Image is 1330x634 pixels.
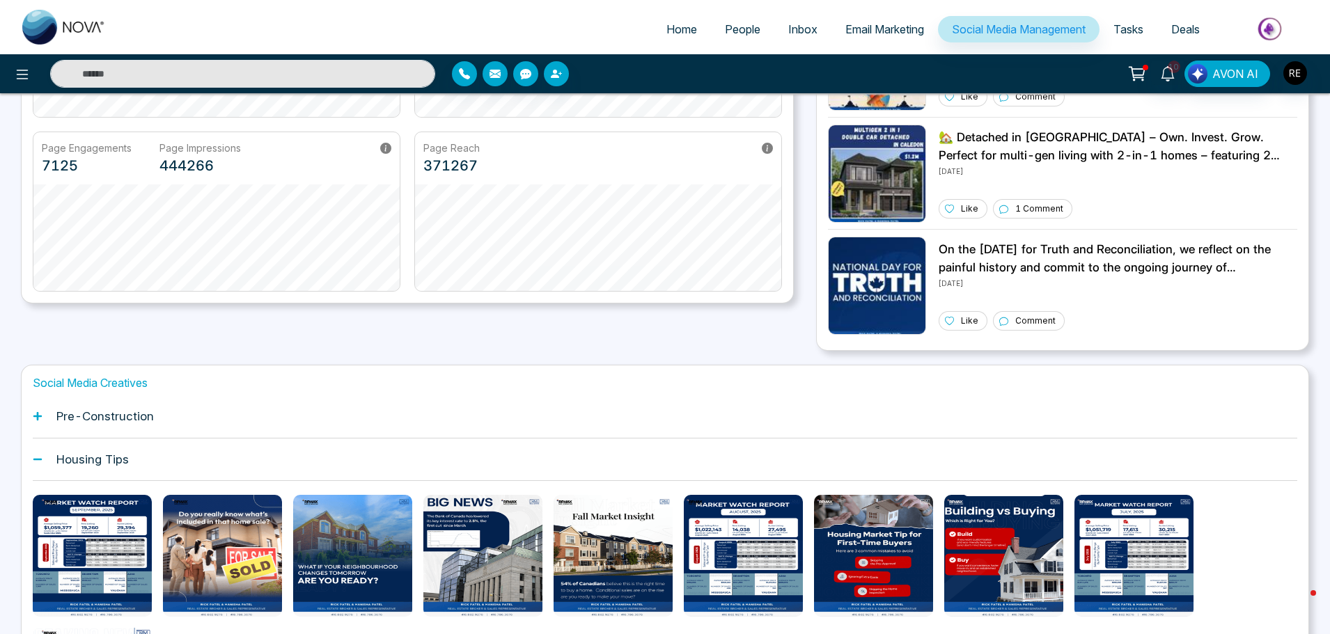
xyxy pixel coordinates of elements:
[1221,13,1322,45] img: Market-place.gif
[725,22,760,36] span: People
[961,315,978,327] p: Like
[1151,61,1184,85] a: 10
[1283,61,1307,85] img: User Avatar
[711,16,774,42] a: People
[56,452,129,466] h1: Housing Tips
[1212,65,1258,82] span: AVON AI
[828,237,926,335] img: Unable to load img.
[42,155,132,176] p: 7125
[961,203,978,215] p: Like
[1157,16,1214,42] a: Deals
[952,22,1086,36] span: Social Media Management
[1188,64,1207,84] img: Lead Flow
[939,129,1297,164] p: 🏡 Detached in [GEOGRAPHIC_DATA] – Own. Invest. Grow. Perfect for multi-gen living with 2-in-1 hom...
[1015,90,1056,103] p: Comment
[939,164,1297,177] p: [DATE]
[1015,203,1063,215] p: 1 Comment
[938,16,1100,42] a: Social Media Management
[33,377,1297,390] h1: Social Media Creatives
[159,141,241,155] p: Page Impressions
[42,141,132,155] p: Page Engagements
[845,22,924,36] span: Email Marketing
[1100,16,1157,42] a: Tasks
[774,16,831,42] a: Inbox
[652,16,711,42] a: Home
[831,16,938,42] a: Email Marketing
[666,22,697,36] span: Home
[1283,587,1316,620] iframe: Intercom live chat
[423,141,480,155] p: Page Reach
[1184,61,1270,87] button: AVON AI
[1015,315,1056,327] p: Comment
[56,409,154,423] h1: Pre-Construction
[788,22,817,36] span: Inbox
[828,125,926,223] img: Unable to load img.
[1113,22,1143,36] span: Tasks
[423,155,480,176] p: 371267
[961,90,978,103] p: Like
[939,241,1297,276] p: On the [DATE] for Truth and Reconciliation, we reflect on the painful history and commit to the o...
[1168,61,1180,73] span: 10
[22,10,106,45] img: Nova CRM Logo
[159,155,241,176] p: 444266
[939,276,1297,289] p: [DATE]
[1171,22,1200,36] span: Deals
